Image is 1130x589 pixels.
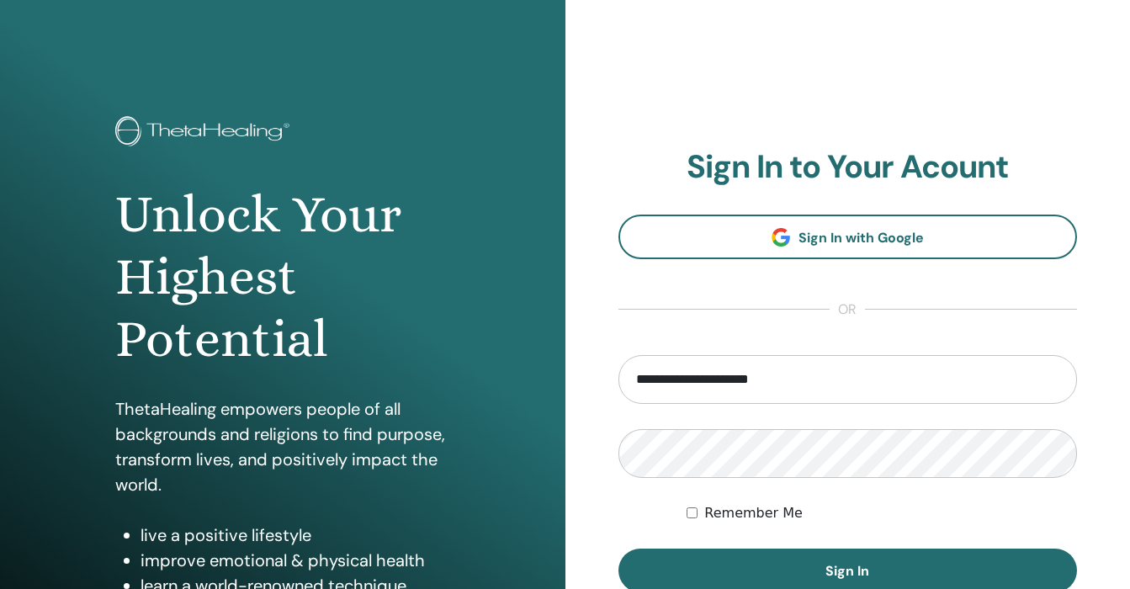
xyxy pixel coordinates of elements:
[825,562,869,580] span: Sign In
[704,503,803,523] label: Remember Me
[798,229,924,247] span: Sign In with Google
[141,523,450,548] li: live a positive lifestyle
[618,215,1078,259] a: Sign In with Google
[830,300,865,320] span: or
[115,183,450,371] h1: Unlock Your Highest Potential
[141,548,450,573] li: improve emotional & physical health
[687,503,1077,523] div: Keep me authenticated indefinitely or until I manually logout
[115,396,450,497] p: ThetaHealing empowers people of all backgrounds and religions to find purpose, transform lives, a...
[618,148,1078,187] h2: Sign In to Your Acount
